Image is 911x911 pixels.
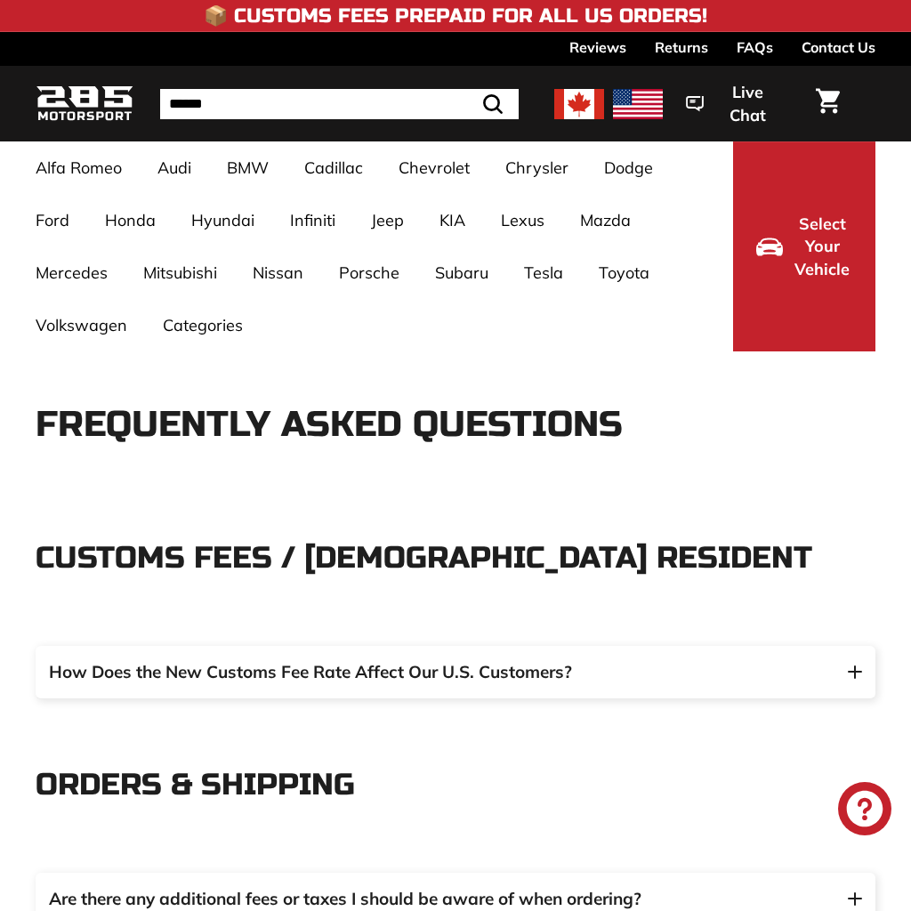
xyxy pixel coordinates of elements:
[272,194,353,246] a: Infiniti
[145,299,261,351] a: Categories
[49,888,641,909] span: Are there any additional fees or taxes I should be aware of when ordering?
[562,194,649,246] a: Mazda
[663,70,805,137] button: Live Chat
[802,32,875,62] a: Contact Us
[417,246,506,299] a: Subaru
[160,89,519,119] input: Search
[506,246,581,299] a: Tesla
[805,74,851,134] a: Cart
[833,782,897,840] inbox-online-store-chat: Shopify online store chat
[483,194,562,246] a: Lexus
[848,892,862,906] img: Toggle FAQ collapsible tab
[655,32,708,62] a: Returns
[36,646,875,699] button: How Does the New Customs Fee Rate Affect Our U.S. Customers? Toggle FAQ collapsible tab
[792,213,852,281] span: Select Your Vehicle
[422,194,483,246] a: KIA
[36,769,875,802] p: Orders & shipping
[848,665,862,679] img: Toggle FAQ collapsible tab
[209,141,286,194] a: BMW
[713,81,782,126] span: Live Chat
[125,246,235,299] a: Mitsubishi
[173,194,272,246] a: Hyundai
[36,542,875,575] p: CUSTOMS FEES / [DEMOGRAPHIC_DATA] RESIDENT
[36,83,133,125] img: Logo_285_Motorsport_areodynamics_components
[18,299,145,351] a: Volkswagen
[733,141,875,351] button: Select Your Vehicle
[18,246,125,299] a: Mercedes
[581,246,667,299] a: Toyota
[286,141,381,194] a: Cadillac
[353,194,422,246] a: Jeep
[235,246,321,299] a: Nissan
[586,141,671,194] a: Dodge
[49,661,572,682] span: How Does the New Customs Fee Rate Affect Our U.S. Customers?
[569,32,626,62] a: Reviews
[321,246,417,299] a: Porsche
[488,141,586,194] a: Chrysler
[18,141,140,194] a: Alfa Romeo
[737,32,773,62] a: FAQs
[36,405,875,444] h1: Frequently Asked Questions
[140,141,209,194] a: Audi
[204,5,707,27] h4: 📦 Customs Fees Prepaid for All US Orders!
[381,141,488,194] a: Chevrolet
[18,194,87,246] a: Ford
[87,194,173,246] a: Honda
